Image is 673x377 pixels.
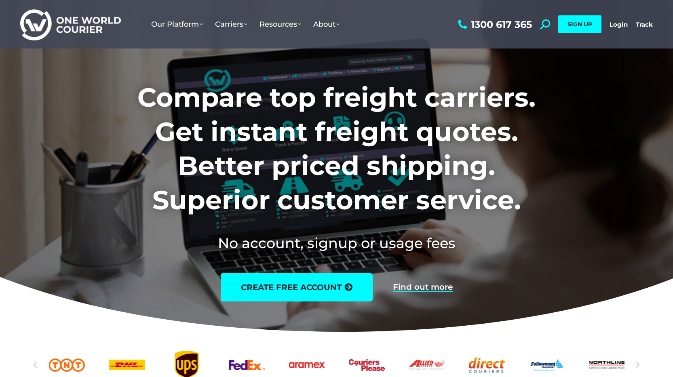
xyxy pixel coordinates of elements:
a: Find out more [393,283,453,292]
a: create free account [221,273,373,301]
img: One World Courier [20,8,121,41]
a: About [307,12,346,37]
a: Track [636,21,653,28]
span: Carriers [215,20,247,29]
a: SIGN UP [558,15,601,33]
span: Resources [259,20,301,29]
a: 1300 617 365 [456,19,532,29]
span: About [313,20,340,29]
a: Login [610,21,628,28]
span: Our Platform [151,20,203,29]
a: Carriers [209,12,253,37]
a: Our Platform [145,12,209,37]
h1: Compare top freight carriers. Get instant freight quotes. Better priced shipping. Superior custom... [84,80,589,217]
a: Resources [253,12,307,37]
h2: No account, signup or usage fees [84,233,589,253]
span: SIGN UP [568,21,592,28]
